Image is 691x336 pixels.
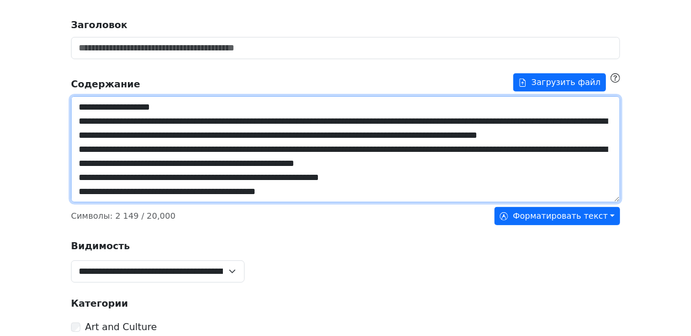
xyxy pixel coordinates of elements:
[115,211,138,220] span: 2 149
[494,207,620,225] button: Форматировать текст
[71,19,127,30] strong: Заголовок
[71,210,175,222] p: Символы : / 20,000
[71,77,140,91] strong: Содержание
[513,73,606,91] button: Содержание
[71,298,128,309] strong: Категории
[71,240,130,252] strong: Видимость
